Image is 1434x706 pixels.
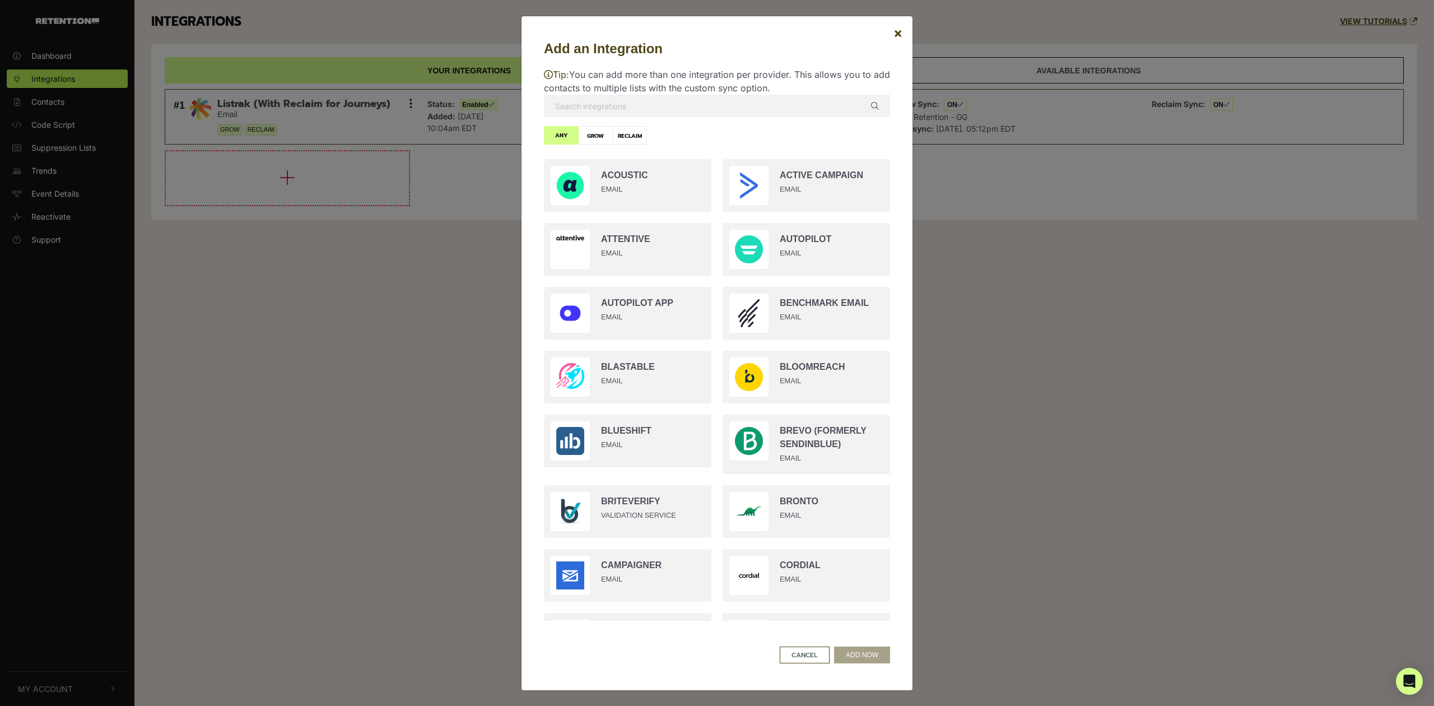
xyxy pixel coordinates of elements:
span: Tip: [544,69,569,80]
label: RECLAIM [612,126,647,145]
label: GROW [578,126,613,145]
span: × [893,25,902,41]
label: ANY [544,126,579,145]
button: Close [884,17,911,49]
h5: Add an Integration [544,39,890,59]
div: Open Intercom Messenger [1396,668,1423,695]
p: You can add more than one integration per provider. This allows you to add contacts to multiple l... [544,68,890,95]
input: Search integrations [544,95,890,117]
